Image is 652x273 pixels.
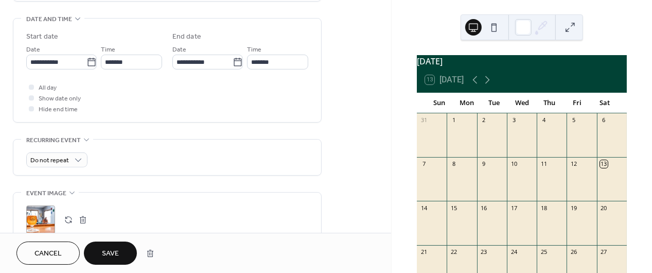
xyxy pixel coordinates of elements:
div: 24 [510,248,518,256]
span: Date [26,45,40,56]
div: Fri [563,93,591,113]
div: 12 [570,160,577,168]
div: 16 [480,204,488,212]
div: 23 [480,248,488,256]
div: 6 [600,116,608,124]
button: Cancel [16,242,80,265]
span: Time [101,45,115,56]
div: 2 [480,116,488,124]
div: 27 [600,248,608,256]
span: Date and time [26,14,72,25]
span: Event image [26,188,66,199]
span: Recurring event [26,135,81,146]
div: End date [172,31,201,42]
span: All day [39,83,57,94]
div: 11 [540,160,548,168]
div: Sun [425,93,453,113]
div: 18 [540,204,548,212]
div: 17 [510,204,518,212]
div: 5 [570,116,577,124]
div: 9 [480,160,488,168]
div: 10 [510,160,518,168]
span: Do not repeat [30,155,69,167]
div: Mon [453,93,481,113]
div: Tue [481,93,508,113]
div: Start date [26,31,58,42]
span: Time [247,45,261,56]
div: 31 [420,116,428,124]
div: 15 [450,204,457,212]
div: 4 [540,116,548,124]
span: Show date only [39,94,81,105]
div: 20 [600,204,608,212]
div: 26 [570,248,577,256]
div: 3 [510,116,518,124]
div: 8 [450,160,457,168]
div: 19 [570,204,577,212]
div: 1 [450,116,457,124]
span: Date [172,45,186,56]
div: 14 [420,204,428,212]
div: Sat [591,93,619,113]
div: 22 [450,248,457,256]
div: ; [26,206,55,234]
span: Cancel [34,249,62,260]
div: Wed [508,93,536,113]
div: 21 [420,248,428,256]
div: [DATE] [417,55,627,67]
div: 7 [420,160,428,168]
span: Save [102,249,119,260]
div: 25 [540,248,548,256]
div: 13 [600,160,608,168]
span: Hide end time [39,105,78,115]
button: Save [84,242,137,265]
div: Thu [536,93,563,113]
